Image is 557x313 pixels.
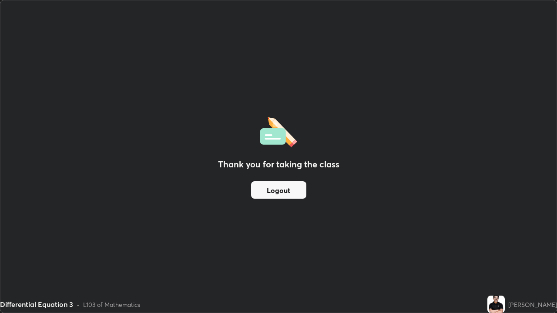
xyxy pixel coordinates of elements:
div: L103 of Mathematics [83,300,140,309]
h2: Thank you for taking the class [218,158,339,171]
div: • [77,300,80,309]
img: 83de30cf319e457290fb9ba58134f690.jpg [487,296,505,313]
div: [PERSON_NAME] [508,300,557,309]
button: Logout [251,181,306,199]
img: offlineFeedback.1438e8b3.svg [260,114,297,147]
